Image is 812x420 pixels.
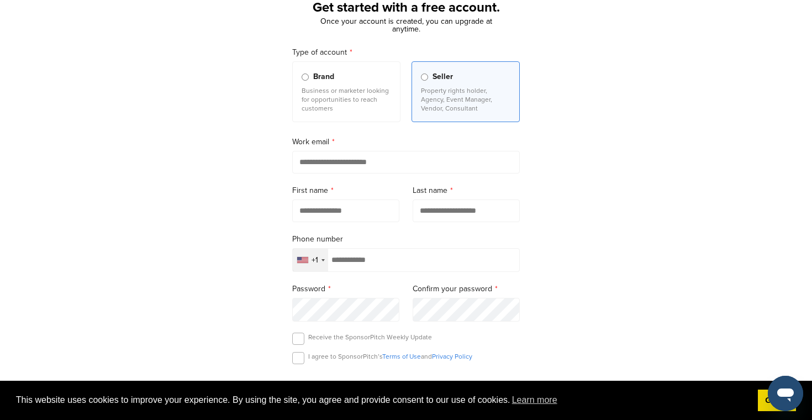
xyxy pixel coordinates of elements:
span: Once your account is created, you can upgrade at anytime. [320,17,492,34]
p: Business or marketer looking for opportunities to reach customers [302,86,391,113]
label: Password [292,283,399,295]
input: Seller Property rights holder, Agency, Event Manager, Vendor, Consultant [421,73,428,81]
iframe: Button to launch messaging window [768,376,803,411]
p: Receive the SponsorPitch Weekly Update [308,333,432,342]
a: Terms of Use [382,353,421,360]
label: Phone number [292,233,520,245]
iframe: reCAPTCHA [343,377,469,410]
span: This website uses cookies to improve your experience. By using the site, you agree and provide co... [16,392,749,408]
div: Selected country [293,249,328,271]
a: learn more about cookies [510,392,559,408]
label: Last name [413,185,520,197]
a: dismiss cookie message [758,390,796,412]
span: Brand [313,71,334,83]
label: Work email [292,136,520,148]
div: +1 [312,256,318,264]
span: Seller [433,71,453,83]
label: Confirm your password [413,283,520,295]
label: Type of account [292,46,520,59]
input: Brand Business or marketer looking for opportunities to reach customers [302,73,309,81]
p: I agree to SponsorPitch’s and [308,352,472,361]
label: First name [292,185,399,197]
a: Privacy Policy [432,353,472,360]
p: Property rights holder, Agency, Event Manager, Vendor, Consultant [421,86,510,113]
